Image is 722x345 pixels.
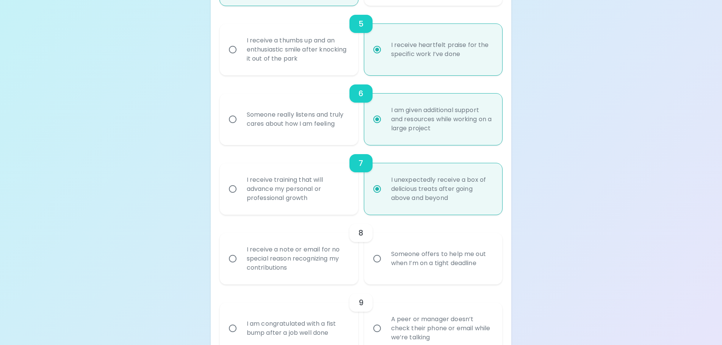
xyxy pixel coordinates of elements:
h6: 7 [359,157,363,169]
h6: 8 [359,227,363,239]
div: I receive training that will advance my personal or professional growth [241,166,354,212]
div: I receive a note or email for no special reason recognizing my contributions [241,236,354,281]
div: choice-group-check [220,145,503,215]
div: choice-group-check [220,75,503,145]
div: I receive a thumbs up and an enthusiastic smile after knocking it out of the park [241,27,354,72]
div: I am given additional support and resources while working on a large project [385,97,498,142]
div: choice-group-check [220,215,503,284]
div: I unexpectedly receive a box of delicious treats after going above and beyond [385,166,498,212]
div: Someone offers to help me out when I’m on a tight deadline [385,240,498,277]
div: I receive heartfelt praise for the specific work I’ve done [385,31,498,68]
h6: 6 [359,87,363,100]
h6: 9 [359,297,363,309]
div: Someone really listens and truly cares about how I am feeling [241,101,354,137]
h6: 5 [359,18,363,30]
div: choice-group-check [220,6,503,75]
